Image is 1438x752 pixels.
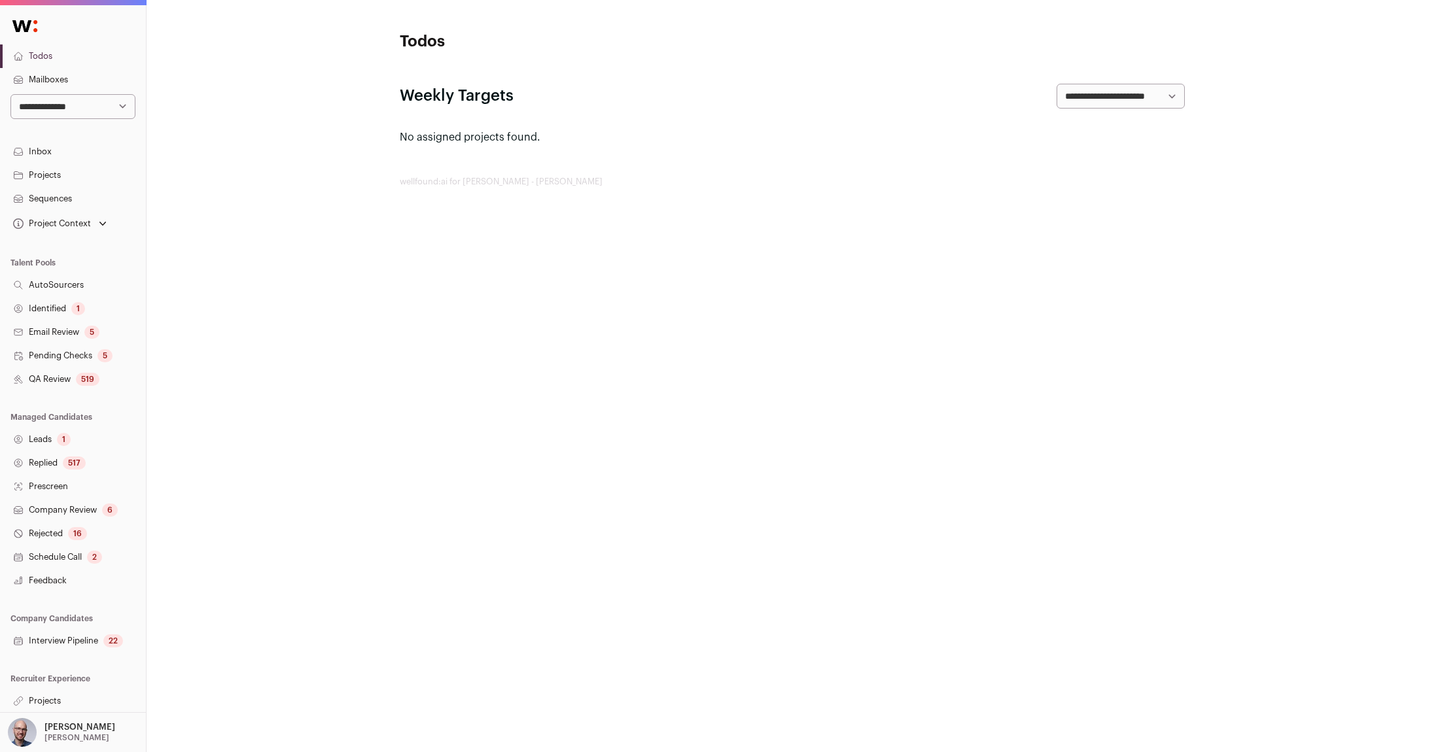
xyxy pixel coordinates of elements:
[84,326,99,339] div: 5
[68,527,87,540] div: 16
[97,349,113,362] div: 5
[10,218,91,229] div: Project Context
[5,718,118,747] button: Open dropdown
[87,551,102,564] div: 2
[103,634,123,647] div: 22
[44,732,109,743] p: [PERSON_NAME]
[400,129,1185,145] p: No assigned projects found.
[8,718,37,747] img: 13037945-medium_jpg
[44,722,115,732] p: [PERSON_NAME]
[63,456,86,470] div: 517
[400,31,661,52] h1: Todos
[76,373,99,386] div: 519
[5,13,44,39] img: Wellfound
[102,504,118,517] div: 6
[71,302,85,315] div: 1
[57,433,71,446] div: 1
[10,214,109,233] button: Open dropdown
[400,86,514,107] h2: Weekly Targets
[400,177,1185,187] footer: wellfound:ai for [PERSON_NAME] - [PERSON_NAME]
